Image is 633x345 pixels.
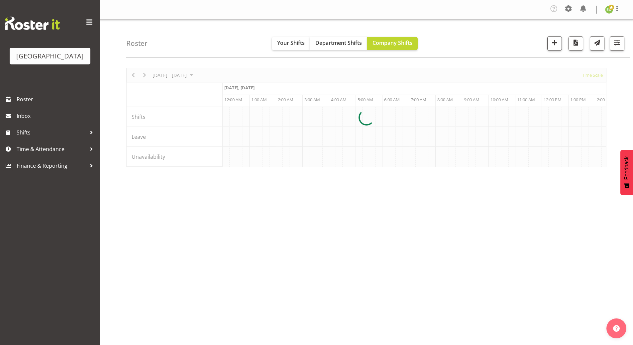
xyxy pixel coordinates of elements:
button: Download a PDF of the roster according to the set date range. [569,36,583,51]
span: Finance & Reporting [17,161,86,171]
img: emma-dowman11789.jpg [605,6,613,14]
div: [GEOGRAPHIC_DATA] [16,51,84,61]
span: Company Shifts [372,39,412,46]
img: help-xxl-2.png [613,325,620,332]
button: Company Shifts [367,37,418,50]
span: Feedback [624,156,630,180]
button: Feedback - Show survey [620,150,633,195]
button: Filter Shifts [610,36,624,51]
span: Time & Attendance [17,144,86,154]
span: Department Shifts [315,39,362,46]
button: Department Shifts [310,37,367,50]
button: Add a new shift [547,36,562,51]
button: Send a list of all shifts for the selected filtered period to all rostered employees. [590,36,604,51]
img: Rosterit website logo [5,17,60,30]
button: Your Shifts [272,37,310,50]
span: Shifts [17,128,86,137]
span: Roster [17,94,96,104]
h4: Roster [126,40,148,47]
span: Your Shifts [277,39,305,46]
span: Inbox [17,111,96,121]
